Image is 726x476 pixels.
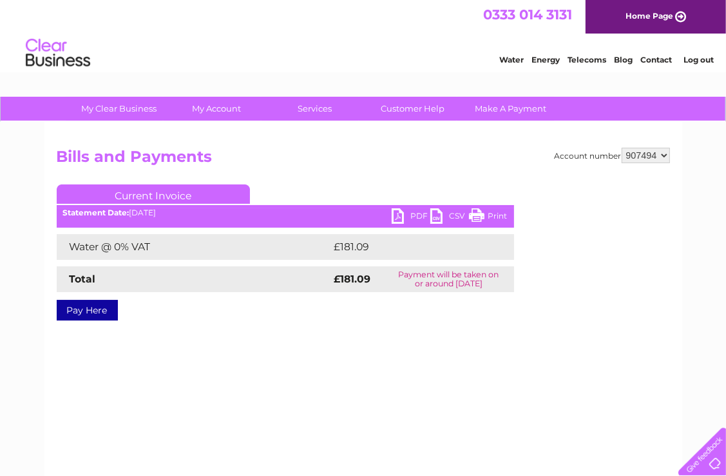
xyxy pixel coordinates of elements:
[262,97,368,121] a: Services
[614,55,633,64] a: Blog
[331,234,490,260] td: £181.09
[57,300,118,321] a: Pay Here
[430,208,469,227] a: CSV
[57,148,670,172] h2: Bills and Payments
[457,97,564,121] a: Make A Payment
[57,184,250,204] a: Current Invoice
[392,208,430,227] a: PDF
[57,234,331,260] td: Water @ 0% VAT
[359,97,466,121] a: Customer Help
[683,55,714,64] a: Log out
[383,266,513,292] td: Payment will be taken on or around [DATE]
[334,273,371,285] strong: £181.09
[483,6,572,23] a: 0333 014 3131
[59,7,668,63] div: Clear Business is a trading name of Verastar Limited (registered in [GEOGRAPHIC_DATA] No. 3667643...
[25,34,91,73] img: logo.png
[469,208,508,227] a: Print
[555,148,670,163] div: Account number
[66,97,172,121] a: My Clear Business
[531,55,560,64] a: Energy
[70,273,96,285] strong: Total
[63,208,129,217] b: Statement Date:
[499,55,524,64] a: Water
[568,55,606,64] a: Telecoms
[164,97,270,121] a: My Account
[640,55,672,64] a: Contact
[57,208,514,217] div: [DATE]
